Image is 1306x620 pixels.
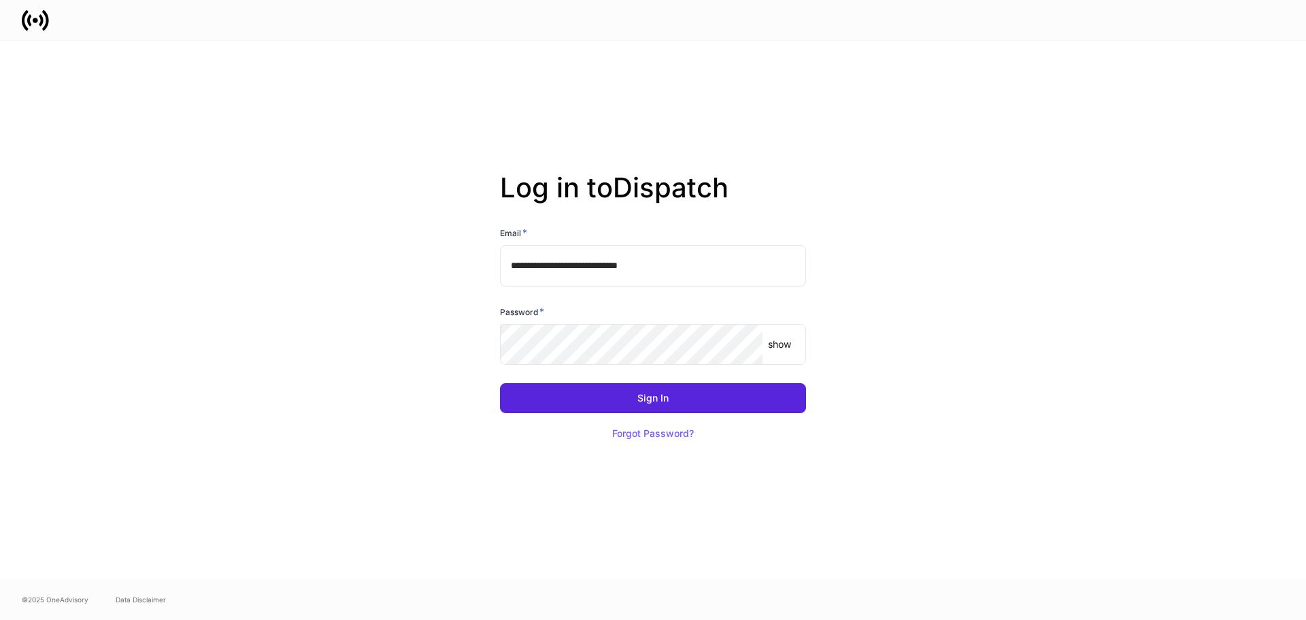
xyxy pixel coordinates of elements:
button: Sign In [500,383,806,413]
div: Sign In [637,393,669,403]
div: Forgot Password? [612,429,694,438]
a: Data Disclaimer [116,594,166,605]
span: © 2025 OneAdvisory [22,594,88,605]
p: show [768,338,791,351]
h2: Log in to Dispatch [500,172,806,226]
h6: Email [500,226,527,240]
h6: Password [500,305,544,319]
button: Forgot Password? [595,419,711,448]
